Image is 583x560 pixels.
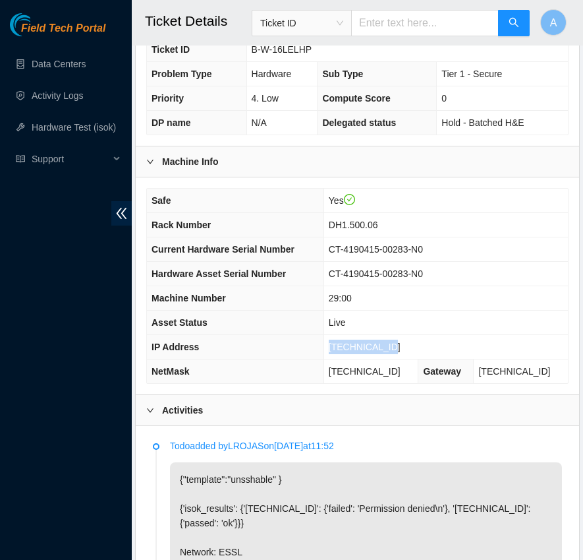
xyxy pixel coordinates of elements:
[329,293,352,303] span: 29:00
[329,342,401,352] span: [TECHNICAL_ID]
[152,366,190,377] span: NetMask
[498,10,530,36] button: search
[322,93,390,104] span: Compute Score
[152,44,190,55] span: Ticket ID
[136,395,579,425] div: Activities
[423,366,461,377] span: Gateway
[111,201,132,226] span: double-left
[441,117,524,128] span: Hold - Batched H&E
[32,122,116,133] a: Hardware Test (isok)
[32,90,84,101] a: Activity Logs
[32,59,86,69] a: Data Centers
[260,13,343,33] span: Ticket ID
[152,195,171,206] span: Safe
[152,342,199,352] span: IP Address
[162,403,203,418] b: Activities
[16,154,25,164] span: read
[146,158,154,166] span: right
[441,69,502,79] span: Tier 1 - Secure
[152,268,286,279] span: Hardware Asset Serial Number
[146,406,154,414] span: right
[152,244,294,255] span: Current Hardware Serial Number
[329,195,355,206] span: Yes
[252,69,292,79] span: Hardware
[252,93,279,104] span: 4. Low
[329,244,423,255] span: CT-4190415-00283-N0
[162,154,219,169] b: Machine Info
[152,220,211,230] span: Rack Number
[136,146,579,177] div: Machine Info
[32,146,109,172] span: Support
[152,317,208,328] span: Asset Status
[152,293,226,303] span: Machine Number
[351,10,499,36] input: Enter text here...
[540,9,567,36] button: A
[21,22,105,35] span: Field Tech Portal
[329,268,423,279] span: CT-4190415-00283-N0
[344,194,356,206] span: check-circle
[10,13,67,36] img: Akamai Technologies
[509,17,519,30] span: search
[329,220,378,230] span: DH1.500.06
[322,69,363,79] span: Sub Type
[322,117,396,128] span: Delegated status
[152,69,212,79] span: Problem Type
[478,366,550,377] span: [TECHNICAL_ID]
[10,24,105,41] a: Akamai TechnologiesField Tech Portal
[252,117,267,128] span: N/A
[152,93,184,104] span: Priority
[550,15,557,31] span: A
[441,93,447,104] span: 0
[252,44,312,55] span: B-W-16LELHP
[152,117,191,128] span: DP name
[329,317,346,328] span: Live
[170,439,562,453] p: Todo added by LROJAS on [DATE] at 11:52
[329,366,401,377] span: [TECHNICAL_ID]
